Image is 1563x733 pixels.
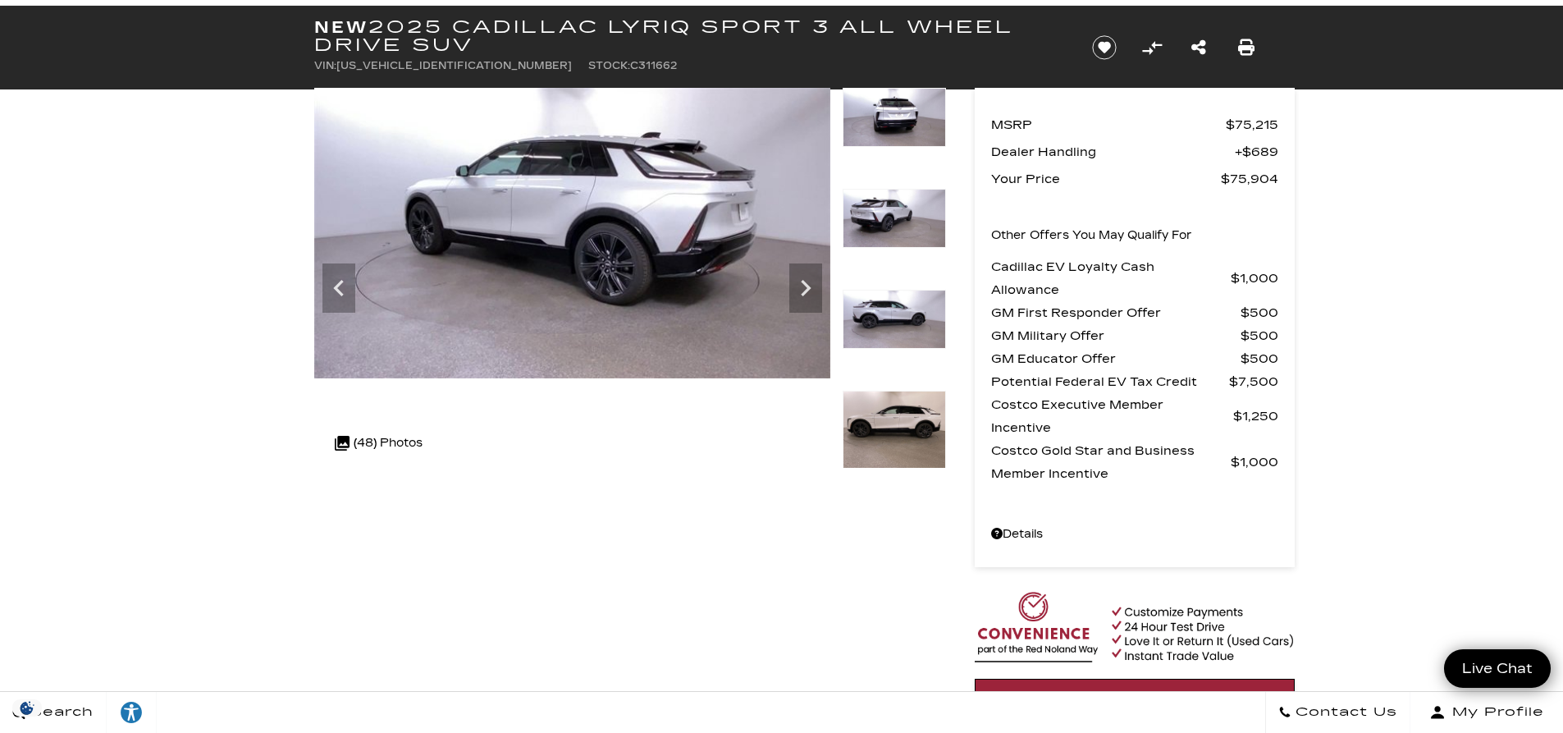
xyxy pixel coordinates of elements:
div: Previous [322,263,355,313]
span: $75,904 [1221,167,1278,190]
span: $7,500 [1229,370,1278,393]
img: New 2025 Crystal White Tricoat Cadillac Sport 3 image 6 [314,88,830,378]
p: Other Offers You May Qualify For [991,224,1192,247]
img: New 2025 Crystal White Tricoat Cadillac Sport 3 image 9 [843,290,946,349]
h1: 2025 Cadillac LYRIQ Sport 3 All Wheel Drive SUV [314,18,1065,54]
button: Open user profile menu [1410,692,1563,733]
span: $75,215 [1226,113,1278,136]
div: (48) Photos [327,424,431,463]
a: GM First Responder Offer $500 [991,301,1278,324]
span: Costco Executive Member Incentive [991,393,1233,439]
span: Stock: [588,60,630,71]
div: Explore your accessibility options [107,700,156,725]
img: New 2025 Crystal White Tricoat Cadillac Sport 3 image 10 [843,391,946,469]
span: MSRP [991,113,1226,136]
span: Cadillac EV Loyalty Cash Allowance [991,255,1231,301]
span: C311662 [630,60,677,71]
a: MSRP $75,215 [991,113,1278,136]
a: Details [991,523,1278,546]
a: Contact Us [1265,692,1410,733]
span: $1,000 [1231,451,1278,474]
section: Click to Open Cookie Consent Modal [8,699,46,717]
img: New 2025 Crystal White Tricoat Cadillac Sport 3 image 8 [843,189,946,248]
span: GM Educator Offer [991,347,1241,370]
a: Share this New 2025 Cadillac LYRIQ Sport 3 All Wheel Drive SUV [1191,36,1206,59]
span: $1,250 [1233,405,1278,428]
span: $500 [1241,301,1278,324]
button: Compare Vehicle [1140,35,1164,60]
a: Live Chat [1444,649,1551,688]
a: Dealer Handling $689 [991,140,1278,163]
span: $1,000 [1231,267,1278,290]
a: Cadillac EV Loyalty Cash Allowance $1,000 [991,255,1278,301]
span: [US_VEHICLE_IDENTIFICATION_NUMBER] [336,60,572,71]
a: Start Your Deal [975,679,1295,723]
a: Costco Executive Member Incentive $1,250 [991,393,1278,439]
span: Potential Federal EV Tax Credit [991,370,1229,393]
span: Search [25,701,94,724]
a: Your Price $75,904 [991,167,1278,190]
span: Costco Gold Star and Business Member Incentive [991,439,1231,485]
div: Next [789,263,822,313]
a: GM Educator Offer $500 [991,347,1278,370]
span: My Profile [1446,701,1544,724]
img: Opt-Out Icon [8,699,46,717]
a: Costco Gold Star and Business Member Incentive $1,000 [991,439,1278,485]
span: GM First Responder Offer [991,301,1241,324]
span: Live Chat [1454,659,1541,678]
a: Print this New 2025 Cadillac LYRIQ Sport 3 All Wheel Drive SUV [1238,36,1255,59]
span: Your Price [991,167,1221,190]
span: $500 [1241,324,1278,347]
span: Dealer Handling [991,140,1235,163]
a: Potential Federal EV Tax Credit $7,500 [991,370,1278,393]
a: Explore your accessibility options [107,692,157,733]
span: $500 [1241,347,1278,370]
a: GM Military Offer $500 [991,324,1278,347]
strong: New [314,17,368,37]
span: Contact Us [1291,701,1397,724]
img: New 2025 Crystal White Tricoat Cadillac Sport 3 image 7 [843,88,946,147]
span: GM Military Offer [991,324,1241,347]
span: VIN: [314,60,336,71]
span: $689 [1235,140,1278,163]
button: Save vehicle [1086,34,1122,61]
